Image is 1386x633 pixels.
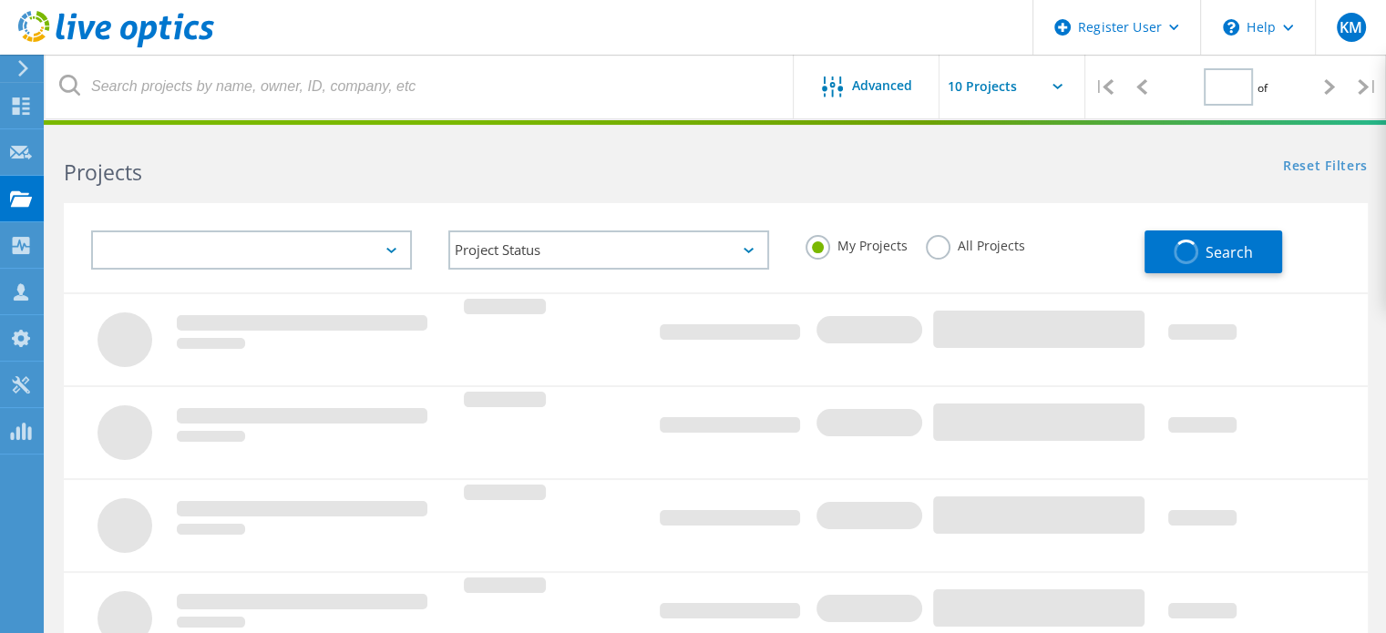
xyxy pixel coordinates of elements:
[1340,20,1362,35] span: KM
[1258,80,1268,96] span: of
[1085,55,1123,119] div: |
[46,55,795,118] input: Search projects by name, owner, ID, company, etc
[18,38,214,51] a: Live Optics Dashboard
[1206,242,1253,262] span: Search
[1145,230,1282,273] button: Search
[926,235,1025,252] label: All Projects
[448,230,769,270] div: Project Status
[806,235,908,252] label: My Projects
[1223,19,1239,36] svg: \n
[852,79,912,92] span: Advanced
[1283,159,1368,175] a: Reset Filters
[1349,55,1386,119] div: |
[64,158,142,187] b: Projects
